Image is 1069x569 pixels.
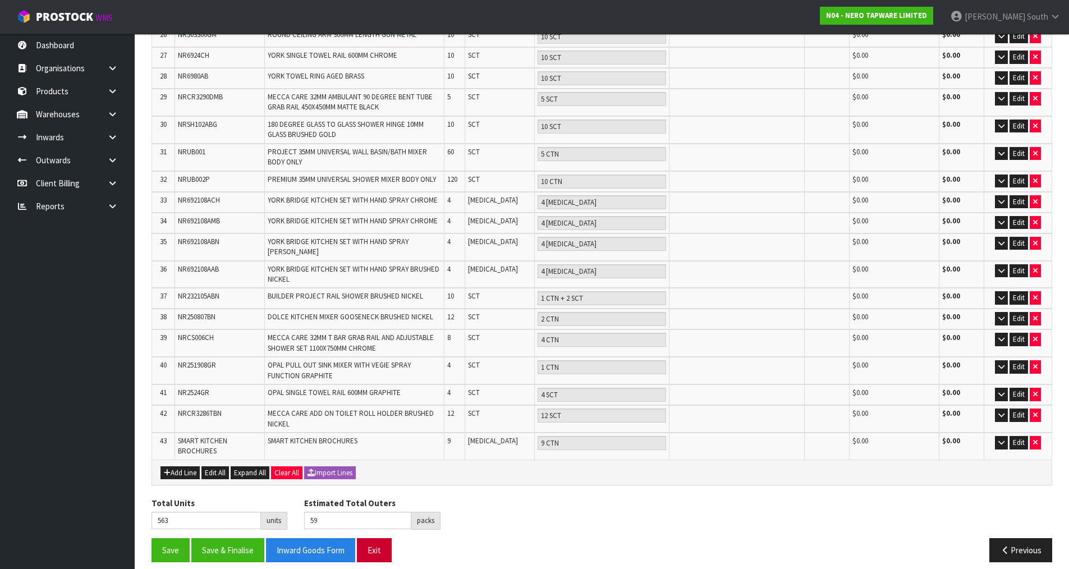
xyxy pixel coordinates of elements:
[268,71,364,81] span: YORK TOWEL RING AGED BRASS
[268,436,357,446] span: SMART KITCHEN BROCHURES
[447,175,457,184] span: 120
[1010,388,1028,401] button: Edit
[989,538,1052,562] button: Previous
[852,92,868,102] span: $0.00
[234,468,266,478] span: Expand All
[468,409,480,418] span: SCT
[152,538,190,562] button: Save
[447,388,451,397] span: 4
[1010,175,1028,188] button: Edit
[447,312,454,322] span: 12
[852,51,868,60] span: $0.00
[1010,195,1028,209] button: Edit
[942,291,960,301] strong: $0.00
[1010,30,1028,43] button: Edit
[1010,71,1028,85] button: Edit
[304,512,411,529] input: Estimated Total Outers
[942,333,960,342] strong: $0.00
[271,466,302,480] button: Clear All
[1010,120,1028,133] button: Edit
[447,71,454,81] span: 10
[1027,11,1048,22] span: South
[447,195,451,205] span: 4
[160,264,167,274] span: 36
[1010,333,1028,346] button: Edit
[178,388,209,397] span: NR2524GR
[468,237,518,246] span: [MEDICAL_DATA]
[231,466,269,480] button: Expand All
[304,497,396,509] label: Estimated Total Outers
[268,92,433,112] span: MECCA CARE 32MM AMBULANT 90 DEGREE BENT TUBE GRAB RAIL 450X450MM MATTE BLACK
[942,388,960,397] strong: $0.00
[852,388,868,397] span: $0.00
[268,333,434,352] span: MECCA CARE 32MM T BAR GRAB RAIL AND ADJUSTABLE SHOWER SET 1100X750MM CHROME
[1010,92,1028,105] button: Edit
[1010,312,1028,325] button: Edit
[268,120,424,139] span: 180 DEGREE GLASS TO GLASS SHOWER HINGE 10MM GLASS BRUSHED GOLD
[447,291,454,301] span: 10
[1010,409,1028,422] button: Edit
[447,51,454,60] span: 10
[447,409,454,418] span: 12
[411,512,441,530] div: packs
[942,216,960,226] strong: $0.00
[826,11,927,20] strong: N04 - NERO TAPWARE LIMITED
[447,264,451,274] span: 4
[447,216,451,226] span: 4
[1010,237,1028,250] button: Edit
[178,51,209,60] span: NR6924CH
[447,360,451,370] span: 4
[178,360,216,370] span: NR251908GR
[942,436,960,446] strong: $0.00
[468,147,480,157] span: SCT
[178,175,210,184] span: NRUB002P
[942,71,960,81] strong: $0.00
[36,10,93,24] span: ProStock
[160,120,167,129] span: 30
[538,216,666,230] input: Pack Review
[160,175,167,184] span: 32
[538,30,666,44] input: Pack Review
[468,175,480,184] span: SCT
[447,147,454,157] span: 60
[852,195,868,205] span: $0.00
[538,388,666,402] input: Pack Review
[160,360,167,370] span: 40
[468,51,480,60] span: SCT
[95,12,113,23] small: WMS
[1010,436,1028,449] button: Edit
[942,30,960,39] strong: $0.00
[468,312,480,322] span: SCT
[178,237,219,246] span: NR692108ABN
[538,195,666,209] input: Pack Review
[160,436,167,446] span: 43
[447,237,451,246] span: 4
[160,409,167,418] span: 42
[468,30,480,39] span: SCT
[942,147,960,157] strong: $0.00
[852,175,868,184] span: $0.00
[820,7,933,25] a: N04 - NERO TAPWARE LIMITED
[538,360,666,374] input: Pack Review
[160,195,167,205] span: 33
[261,512,287,530] div: units
[191,538,264,562] button: Save & Finalise
[17,10,31,24] img: cube-alt.png
[538,436,666,450] input: Pack Review
[942,120,960,129] strong: $0.00
[178,195,220,205] span: NR692108ACH
[538,312,666,326] input: Pack Review
[468,388,480,397] span: SCT
[178,291,219,301] span: NR232105ABN
[852,216,868,226] span: $0.00
[468,216,518,226] span: [MEDICAL_DATA]
[942,51,960,60] strong: $0.00
[852,409,868,418] span: $0.00
[160,237,167,246] span: 35
[538,147,666,161] input: Pack Review
[965,11,1025,22] span: [PERSON_NAME]
[538,92,666,106] input: Pack Review
[447,30,454,39] span: 10
[1010,216,1028,230] button: Edit
[942,409,960,418] strong: $0.00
